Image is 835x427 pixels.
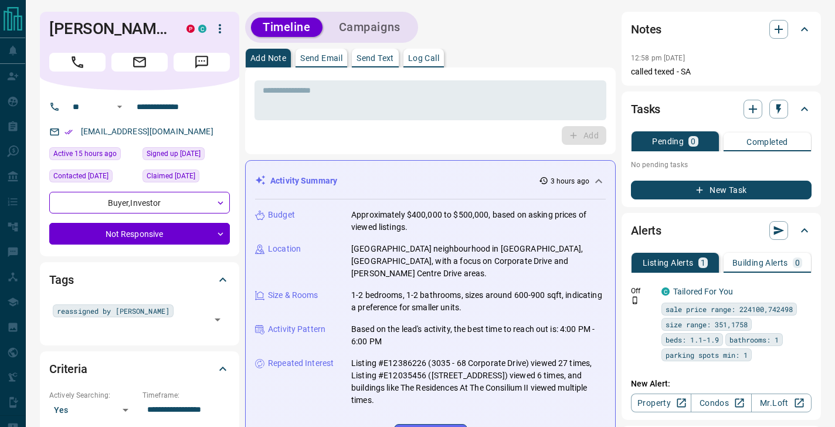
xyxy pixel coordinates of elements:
[691,137,695,145] p: 0
[351,323,606,348] p: Based on the lead's activity, the best time to reach out is: 4:00 PM - 6:00 PM
[631,181,812,199] button: New Task
[268,243,301,255] p: Location
[142,390,230,401] p: Timeframe:
[186,25,195,33] div: property.ca
[631,394,691,412] a: Property
[49,19,169,38] h1: [PERSON_NAME]
[732,259,788,267] p: Building Alerts
[113,100,127,114] button: Open
[49,223,230,245] div: Not Responsive
[49,266,230,294] div: Tags
[631,66,812,78] p: called texed - SA
[142,170,230,186] div: Thu Jun 20 2024
[49,390,137,401] p: Actively Searching:
[268,357,334,370] p: Repeated Interest
[209,311,226,328] button: Open
[666,318,748,330] span: size range: 351,1758
[631,100,660,118] h2: Tasks
[631,221,661,240] h2: Alerts
[631,286,654,296] p: Off
[357,54,394,62] p: Send Text
[551,176,589,187] p: 3 hours ago
[147,148,201,160] span: Signed up [DATE]
[631,15,812,43] div: Notes
[351,289,606,314] p: 1-2 bedrooms, 1-2 bathrooms, sizes around 600-900 sqft, indicating a preference for smaller units.
[631,156,812,174] p: No pending tasks
[300,54,342,62] p: Send Email
[729,334,779,345] span: bathrooms: 1
[351,357,606,406] p: Listing #E12386226 (3035 - 68 Corporate Drive) viewed 27 times, Listing #E12035456 ([STREET_ADDRE...
[142,147,230,164] div: Sun Jul 30 2017
[746,138,788,146] p: Completed
[147,170,195,182] span: Claimed [DATE]
[408,54,439,62] p: Log Call
[661,287,670,296] div: condos.ca
[49,360,87,378] h2: Criteria
[351,209,606,233] p: Approximately $400,000 to $500,000, based on asking prices of viewed listings.
[666,334,719,345] span: beds: 1.1-1.9
[81,127,213,136] a: [EMAIL_ADDRESS][DOMAIN_NAME]
[351,243,606,280] p: [GEOGRAPHIC_DATA] neighbourhood in [GEOGRAPHIC_DATA], [GEOGRAPHIC_DATA], with a focus on Corporat...
[49,170,137,186] div: Tue Sep 07 2021
[666,349,748,361] span: parking spots min: 1
[53,170,108,182] span: Contacted [DATE]
[250,54,286,62] p: Add Note
[652,137,684,145] p: Pending
[795,259,800,267] p: 0
[673,287,733,296] a: Tailored For You
[327,18,412,37] button: Campaigns
[268,289,318,301] p: Size & Rooms
[49,401,137,419] div: Yes
[49,355,230,383] div: Criteria
[198,25,206,33] div: condos.ca
[751,394,812,412] a: Mr.Loft
[631,216,812,245] div: Alerts
[643,259,694,267] p: Listing Alerts
[111,53,168,72] span: Email
[631,54,685,62] p: 12:58 pm [DATE]
[49,147,137,164] div: Mon Sep 15 2025
[57,305,169,317] span: reassigned by [PERSON_NAME]
[65,128,73,136] svg: Email Verified
[701,259,705,267] p: 1
[53,148,117,160] span: Active 15 hours ago
[255,170,606,192] div: Activity Summary3 hours ago
[631,296,639,304] svg: Push Notification Only
[251,18,323,37] button: Timeline
[268,323,325,335] p: Activity Pattern
[666,303,793,315] span: sale price range: 224100,742498
[631,95,812,123] div: Tasks
[174,53,230,72] span: Message
[49,192,230,213] div: Buyer , Investor
[631,378,812,390] p: New Alert:
[270,175,337,187] p: Activity Summary
[631,20,661,39] h2: Notes
[691,394,751,412] a: Condos
[49,53,106,72] span: Call
[268,209,295,221] p: Budget
[49,270,73,289] h2: Tags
